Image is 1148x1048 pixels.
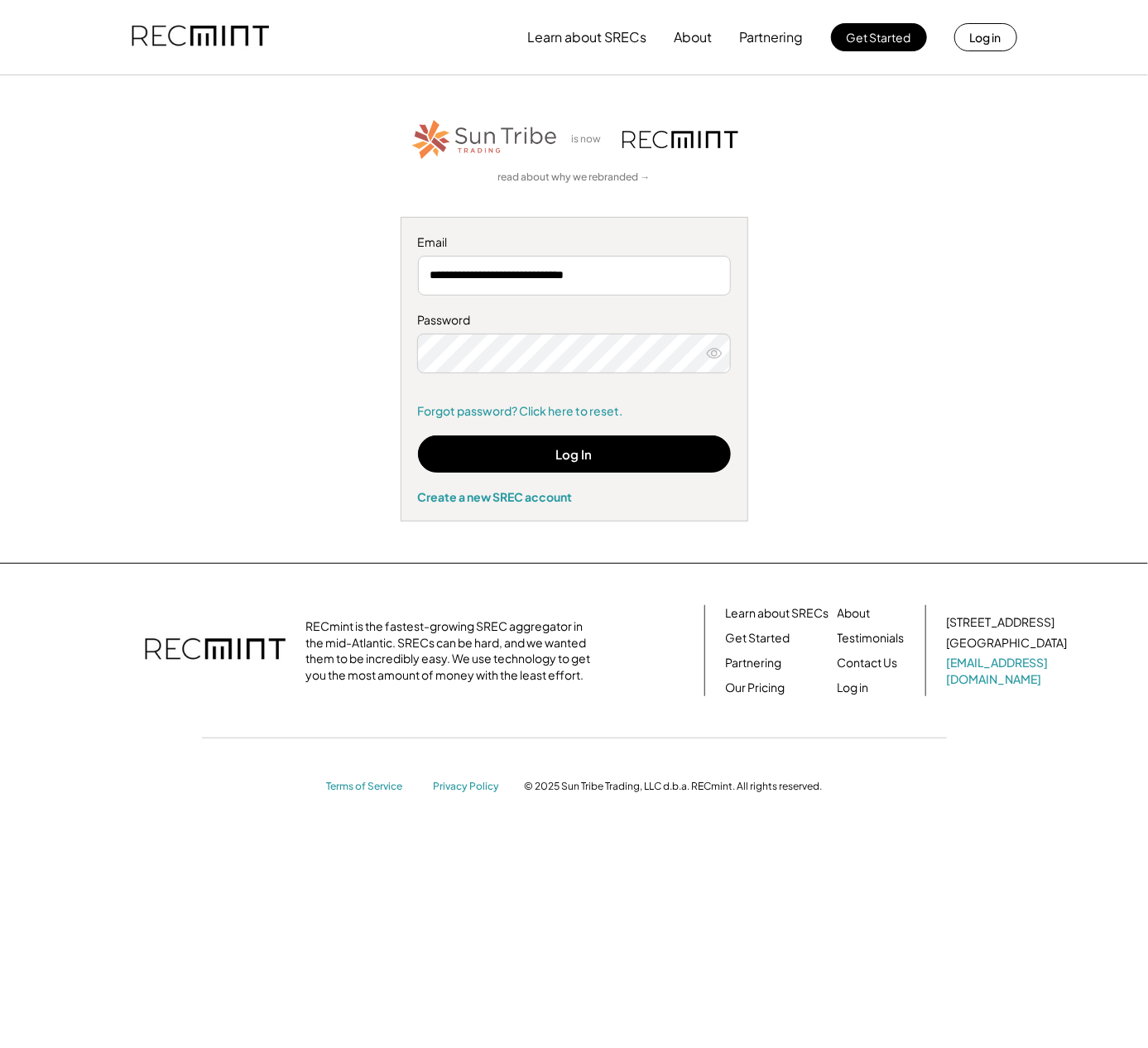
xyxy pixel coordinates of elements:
[524,780,822,793] div: © 2025 Sun Tribe Trading, LLC d.b.a. RECmint. All rights reserved.
[568,132,614,147] div: is now
[528,21,647,54] button: Learn about SRECs
[418,435,731,473] button: Log In
[306,618,600,683] div: RECmint is the fastest-growing SREC aggregator in the mid-Atlantic. SRECs can be hard, and we wan...
[326,780,417,794] a: Terms of Service
[498,171,651,185] a: read about why we rebranded →
[740,21,804,54] button: Partnering
[145,622,286,680] img: recmint-logotype%403x.png
[954,23,1017,51] button: Log in
[726,680,785,696] a: Our Pricing
[838,605,871,622] a: About
[433,780,507,794] a: Privacy Policy
[418,403,731,420] a: Forgot password? Click here to reset.
[838,680,869,696] a: Log in
[726,605,829,622] a: Learn about SRECs
[411,117,560,162] img: STT_Horizontal_Logo%2B-%2BColor.png
[132,9,269,65] img: recmint-logotype%403x.png
[622,131,738,148] img: recmint-logotype%403x.png
[838,630,905,647] a: Testimonials
[418,489,731,504] div: Create a new SREC account
[947,614,1055,631] div: [STREET_ADDRESS]
[838,655,898,671] a: Contact Us
[418,312,731,329] div: Password
[726,630,790,647] a: Get Started
[947,655,1071,687] a: [EMAIL_ADDRESS][DOMAIN_NAME]
[726,655,782,671] a: Partnering
[418,234,731,251] div: Email
[675,21,713,54] button: About
[947,635,1068,651] div: [GEOGRAPHIC_DATA]
[831,23,927,51] button: Get Started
